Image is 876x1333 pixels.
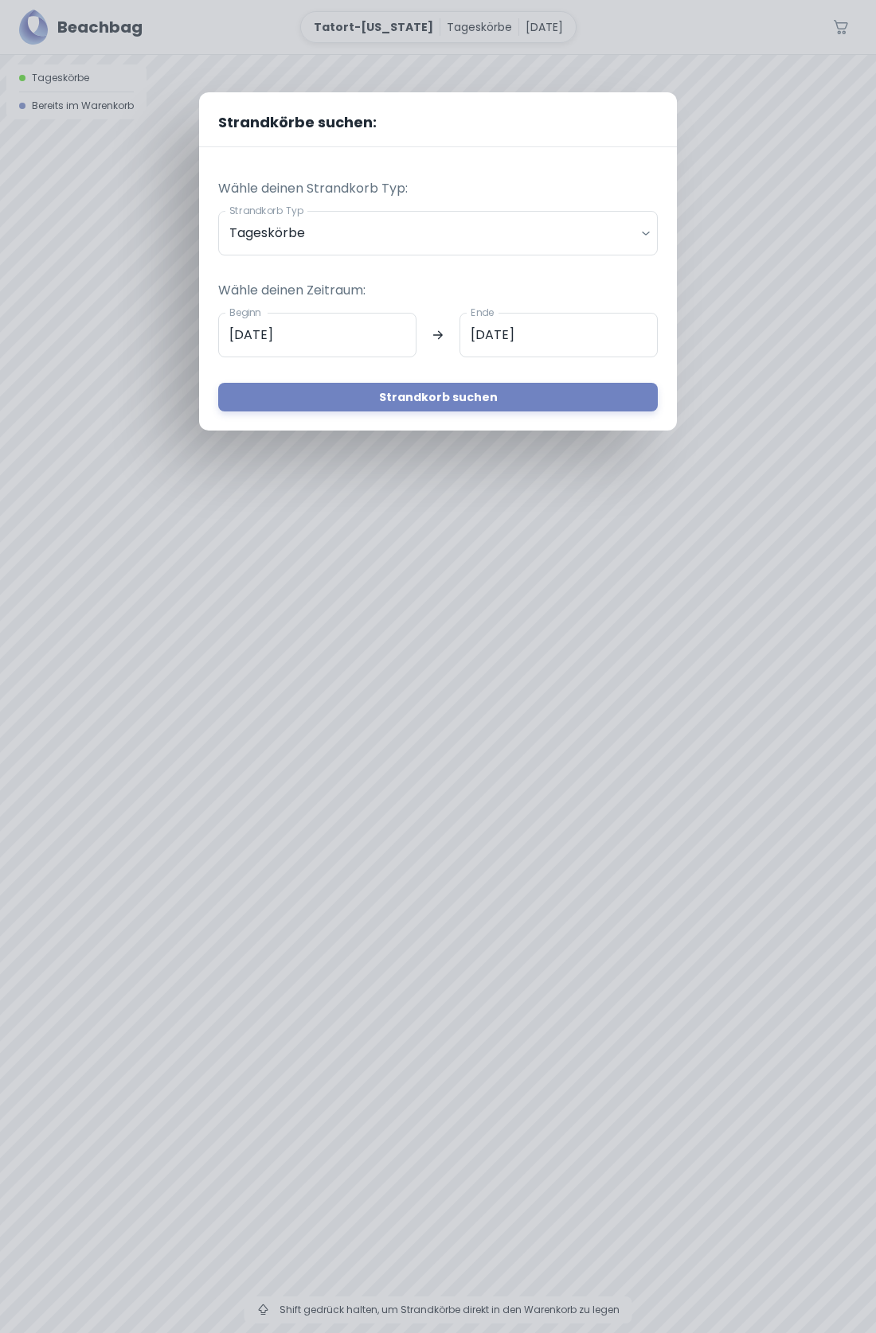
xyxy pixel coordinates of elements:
p: Wähle deinen Strandkorb Typ: [218,179,658,198]
input: dd.mm.yyyy [218,313,416,357]
h2: Strandkörbe suchen: [199,92,677,147]
button: Strandkorb suchen [218,383,658,411]
label: Strandkorb Typ [229,204,303,217]
div: Tageskörbe [218,211,658,255]
label: Beginn [229,306,261,319]
p: Wähle deinen Zeitraum: [218,281,658,300]
input: dd.mm.yyyy [460,313,658,357]
label: Ende [471,306,494,319]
